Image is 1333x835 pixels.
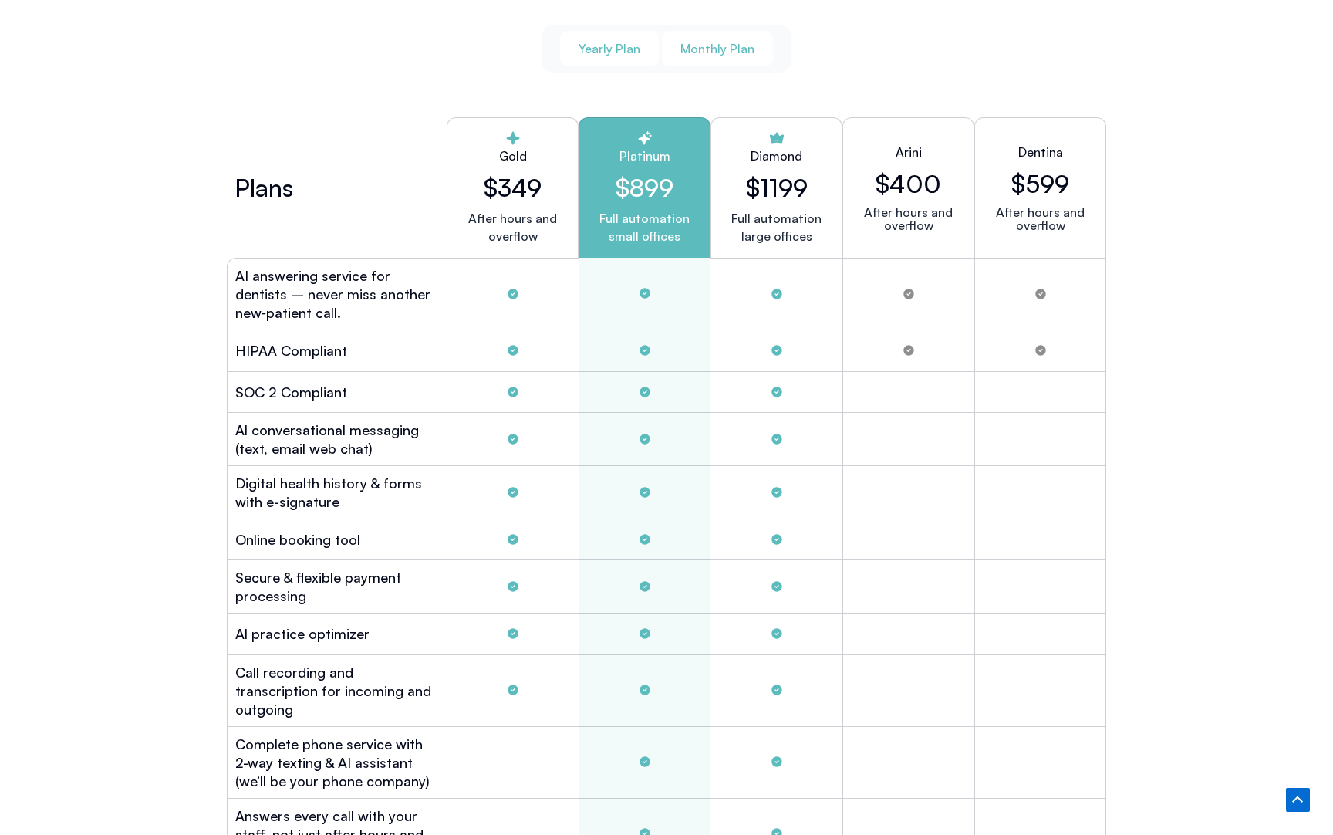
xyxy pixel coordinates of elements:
p: After hours and overflow [987,206,1093,232]
h2: Online booking tool [235,530,360,549]
h2: $349 [460,173,565,202]
h2: Digital health history & forms with e-signature [235,474,439,511]
h2: Al conversational messaging (text, email web chat) [235,421,439,458]
h2: SOC 2 Compliant [235,383,347,401]
h2: Arini [896,143,922,161]
p: After hours and overflow [855,206,961,232]
h2: Secure & flexible payment processing [235,568,439,605]
h2: Plans [235,178,293,197]
span: Monthly Plan [680,40,754,57]
h2: Complete phone service with 2-way texting & AI assistant (we’ll be your phone company) [235,735,439,790]
h2: Platinum [592,147,697,165]
h2: $899 [592,173,697,202]
p: After hours and overflow [460,210,565,245]
h2: $400 [876,169,941,198]
h2: Dentina [1018,143,1063,161]
p: Full automation small offices [592,210,697,245]
p: Full automation large offices [731,210,822,245]
h2: Call recording and transcription for incoming and outgoing [235,663,439,718]
h2: $599 [1011,169,1069,198]
h2: Diamond [751,147,802,165]
h2: Al practice optimizer [235,624,370,643]
h2: HIPAA Compliant [235,341,347,360]
h2: AI answering service for dentists – never miss another new‑patient call. [235,266,439,322]
h2: Gold [460,147,565,165]
h2: $1199 [746,173,808,202]
span: Yearly Plan [579,40,640,57]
